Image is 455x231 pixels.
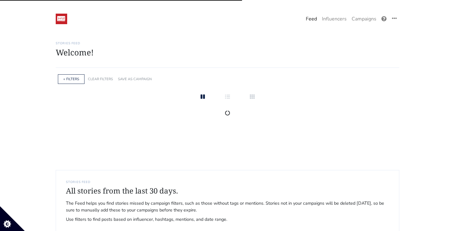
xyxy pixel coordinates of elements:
[319,13,349,25] a: Influencers
[118,77,152,81] a: SAVE AS CAMPAIGN
[303,13,319,25] a: Feed
[66,216,389,223] span: Use filters to find posts based on influencer, hashtags, mentions, and date range.
[349,13,379,25] a: Campaigns
[66,180,389,184] h6: STORIES FEED
[56,14,67,24] img: 19:52:48_1547236368
[88,77,113,81] a: CLEAR FILTERS
[63,77,79,81] a: + FILTERS
[56,41,399,45] h6: Stories Feed
[56,48,399,57] h1: Welcome!
[66,186,389,195] h4: All stories from the last 30 days.
[66,200,389,213] span: The Feed helps you find stories missed by campaign filters, such as those without tags or mention...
